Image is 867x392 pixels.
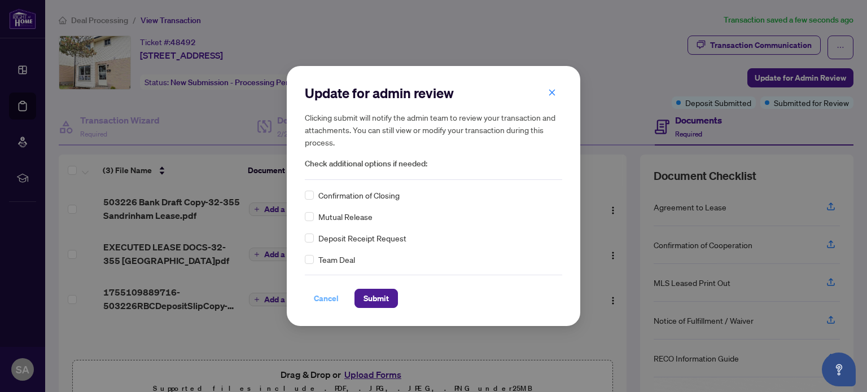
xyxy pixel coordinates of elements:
button: Submit [354,289,398,308]
span: Submit [364,289,389,307]
button: Cancel [305,289,348,308]
span: close [548,89,556,96]
span: Check additional options if needed: [305,157,562,170]
span: Team Deal [318,253,355,266]
span: Confirmation of Closing [318,189,400,201]
h5: Clicking submit will notify the admin team to review your transaction and attachments. You can st... [305,111,562,148]
button: Open asap [822,353,856,386]
span: Mutual Release [318,210,373,223]
span: Deposit Receipt Request [318,232,406,244]
span: Cancel [314,289,339,307]
h2: Update for admin review [305,84,562,102]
